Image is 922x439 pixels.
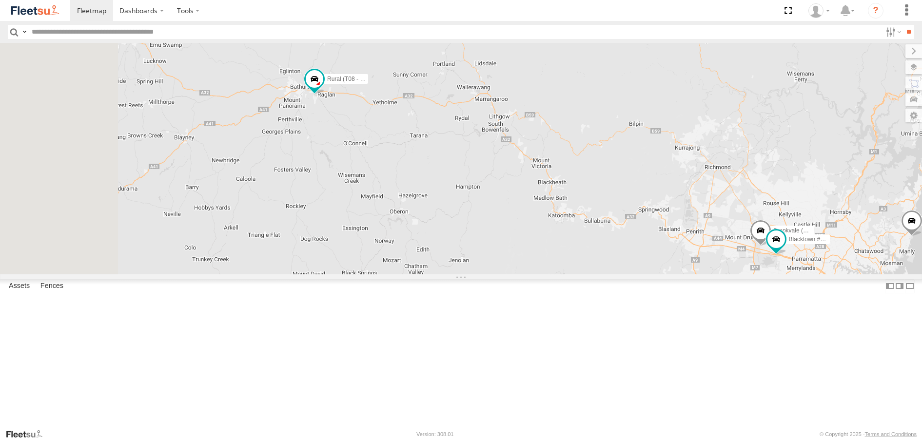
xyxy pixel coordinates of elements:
div: Darren Small [805,3,833,18]
span: Brookvale (T10 - [PERSON_NAME]) [773,227,868,234]
label: Search Filter Options [882,25,903,39]
div: Version: 308.01 [416,431,453,437]
div: © Copyright 2025 - [820,431,917,437]
label: Hide Summary Table [905,279,915,293]
label: Assets [4,280,35,293]
a: Visit our Website [5,429,50,439]
img: fleetsu-logo-horizontal.svg [10,4,60,17]
span: Rural (T08 - [PERSON_NAME]) [327,76,410,82]
i: ? [868,3,883,19]
label: Dock Summary Table to the Right [895,279,904,293]
label: Dock Summary Table to the Left [885,279,895,293]
label: Fences [36,280,68,293]
span: Blacktown #2 (T05 - [PERSON_NAME]) [788,236,892,243]
a: Terms and Conditions [865,431,917,437]
label: Search Query [20,25,28,39]
label: Map Settings [905,109,922,122]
